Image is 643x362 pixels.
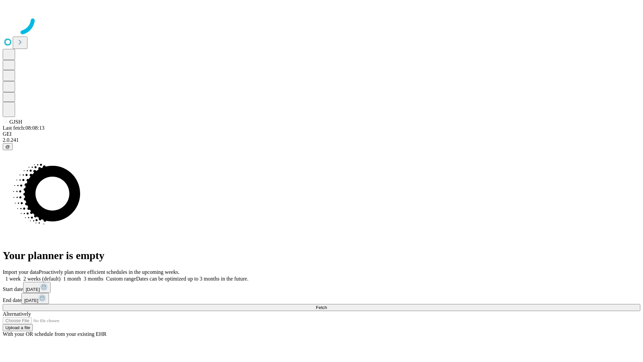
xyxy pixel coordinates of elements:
[63,276,81,282] span: 1 month
[23,282,51,293] button: [DATE]
[3,304,640,311] button: Fetch
[39,269,180,275] span: Proactively plan more efficient schedules in the upcoming weeks.
[3,293,640,304] div: End date
[21,293,49,304] button: [DATE]
[3,143,13,150] button: @
[3,131,640,137] div: GEI
[24,298,38,303] span: [DATE]
[316,305,327,310] span: Fetch
[9,119,22,125] span: GJSH
[26,287,40,292] span: [DATE]
[136,276,248,282] span: Dates can be optimized up to 3 months in the future.
[3,269,39,275] span: Import your data
[3,137,640,143] div: 2.0.241
[84,276,103,282] span: 3 months
[3,249,640,262] h1: Your planner is empty
[3,282,640,293] div: Start date
[5,144,10,149] span: @
[3,311,31,317] span: Alternatively
[5,276,21,282] span: 1 week
[3,324,33,331] button: Upload a file
[23,276,61,282] span: 2 weeks (default)
[3,331,106,337] span: With your OR schedule from your existing EHR
[106,276,136,282] span: Custom range
[3,125,45,131] span: Last fetch: 08:08:13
